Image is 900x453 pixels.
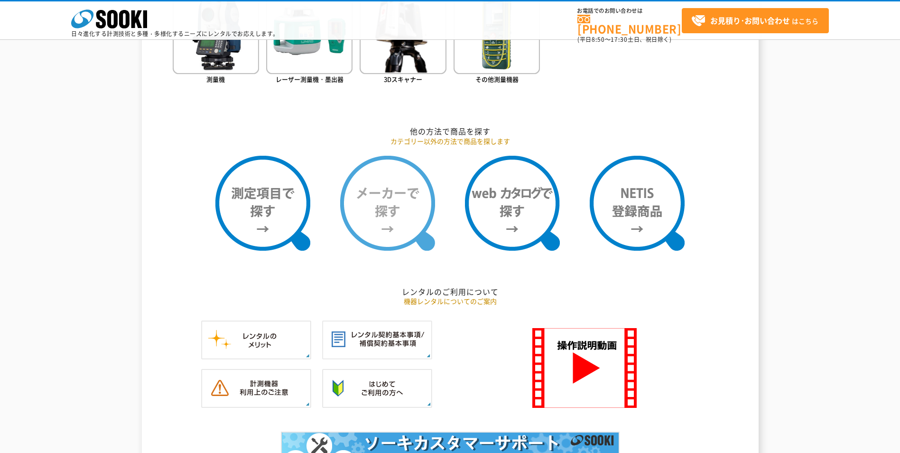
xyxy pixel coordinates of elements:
[276,75,343,84] span: レーザー測量機・墨出器
[384,75,422,84] span: 3Dスキャナー
[577,35,671,44] span: (平日 ～ 土日、祝日除く)
[173,126,728,136] h2: 他の方法で商品を探す
[340,156,435,251] img: メーカーで探す
[173,296,728,306] p: 機器レンタルについてのご案内
[322,349,432,359] a: レンタル契約基本事項／補償契約基本事項
[532,328,637,408] img: SOOKI 操作説明動画
[577,15,682,34] a: [PHONE_NUMBER]
[201,321,311,359] img: レンタルのメリット
[322,321,432,359] img: レンタル契約基本事項／補償契約基本事項
[173,136,728,146] p: カテゴリー以外の方法で商品を探します
[590,156,685,251] img: NETIS登録商品
[201,369,311,408] img: 計測機器ご利用上のご注意
[322,398,432,407] a: はじめてご利用の方へ
[173,287,728,297] h2: レンタルのご利用について
[206,75,225,84] span: 測量機
[710,15,790,26] strong: お見積り･お問い合わせ
[577,8,682,14] span: お電話でのお問い合わせは
[71,31,279,37] p: 日々進化する計測技術と多種・多様化するニーズにレンタルでお応えします。
[682,8,829,33] a: お見積り･お問い合わせはこちら
[201,398,311,407] a: 計測機器ご利用上のご注意
[201,349,311,359] a: レンタルのメリット
[592,35,605,44] span: 8:50
[611,35,628,44] span: 17:30
[475,75,519,84] span: その他測量機器
[691,14,818,28] span: はこちら
[215,156,310,251] img: 測定項目で探す
[465,156,560,251] img: webカタログで探す
[322,369,432,408] img: はじめてご利用の方へ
